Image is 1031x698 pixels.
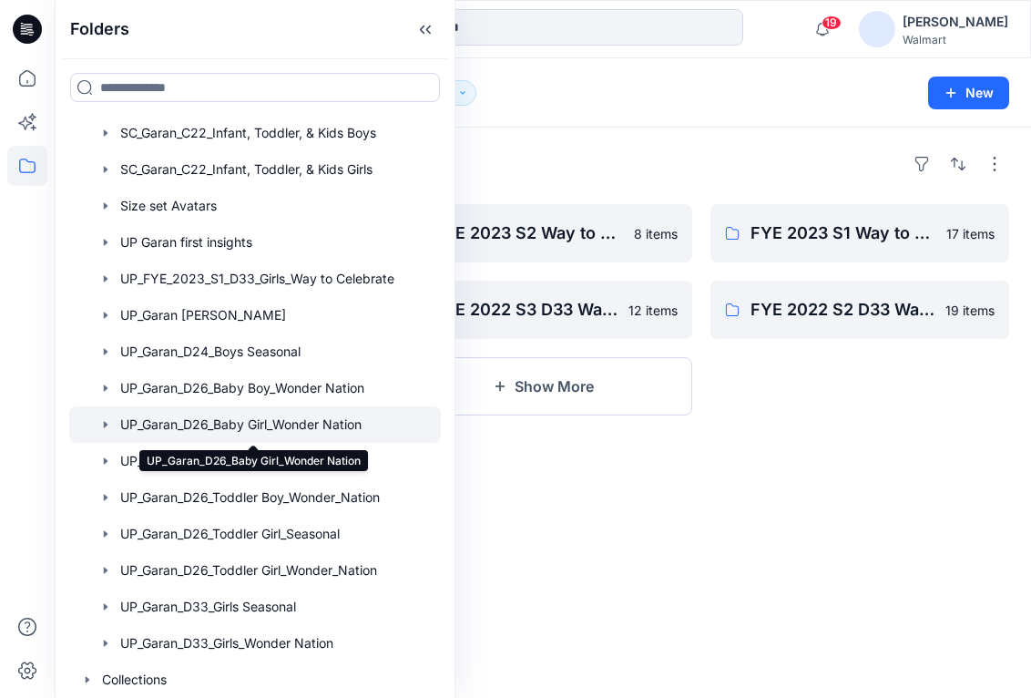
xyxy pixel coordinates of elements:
[434,221,623,246] p: FYE 2023 S2 Way to Celebrate
[903,11,1008,33] div: [PERSON_NAME]
[945,301,995,320] p: 19 items
[710,281,1009,339] a: FYE 2022 S2 D33 Way to Celebrate19 items
[859,11,895,47] img: avatar
[393,281,692,339] a: FYE 2022 S3 D33 Way to Celebrate - Garan12 items
[928,77,1009,109] button: New
[710,204,1009,262] a: FYE 2023 S1 Way to Celebrate17 items
[946,224,995,243] p: 17 items
[434,297,618,323] p: FYE 2022 S3 D33 Way to Celebrate - Garan
[750,221,935,246] p: FYE 2023 S1 Way to Celebrate
[903,33,1008,46] div: Walmart
[750,297,934,323] p: FYE 2022 S2 D33 Way to Celebrate
[628,301,678,320] p: 12 items
[393,204,692,262] a: FYE 2023 S2 Way to Celebrate8 items
[393,357,692,416] button: Show More
[634,224,678,243] p: 8 items
[822,15,842,30] span: 19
